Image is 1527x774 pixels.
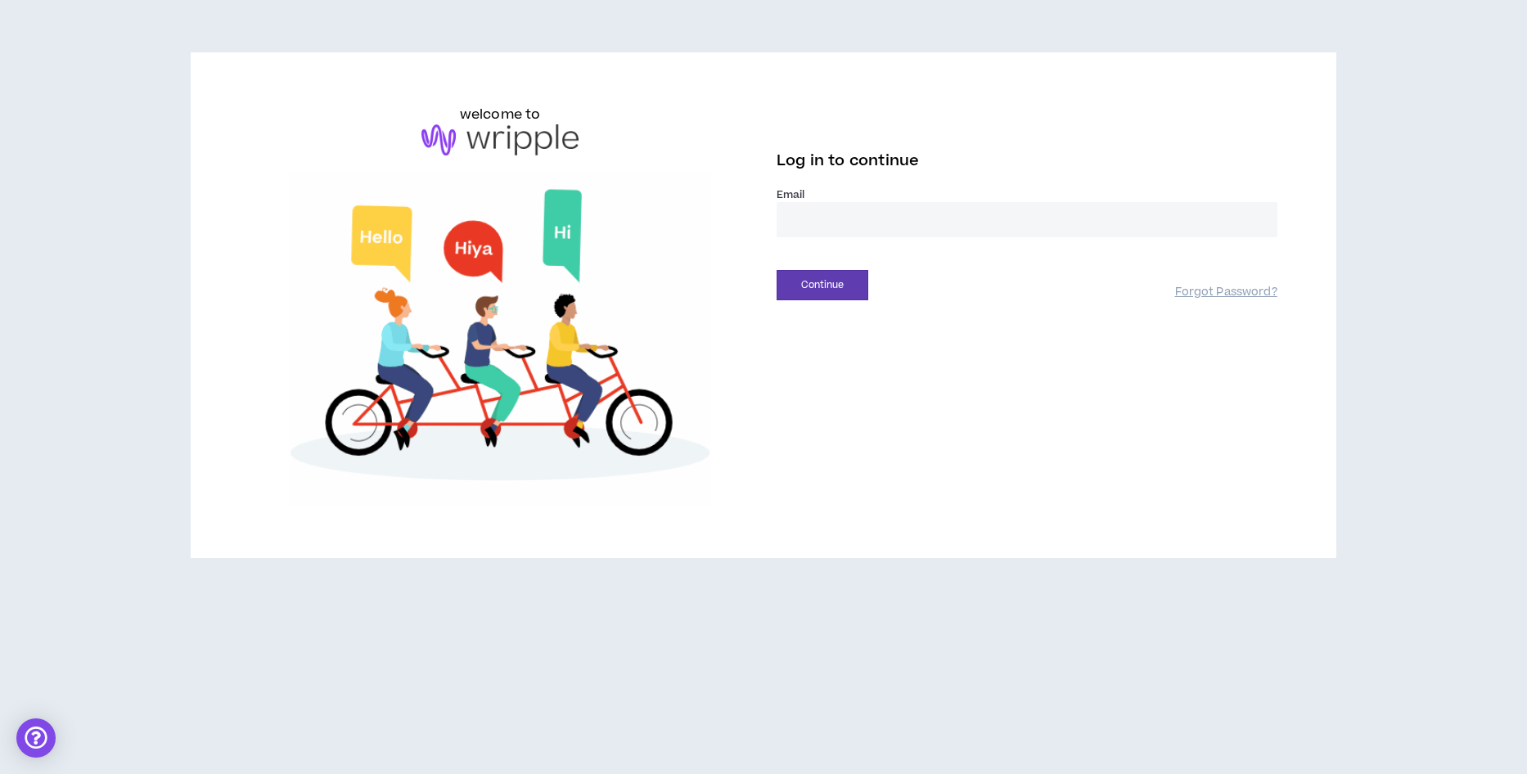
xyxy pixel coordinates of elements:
img: logo-brand.png [421,124,579,155]
div: Open Intercom Messenger [16,718,56,758]
a: Forgot Password? [1175,285,1277,300]
span: Log in to continue [777,151,919,171]
button: Continue [777,270,868,300]
label: Email [777,187,1277,202]
img: Welcome to Wripple [250,172,750,506]
h6: welcome to [460,105,541,124]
